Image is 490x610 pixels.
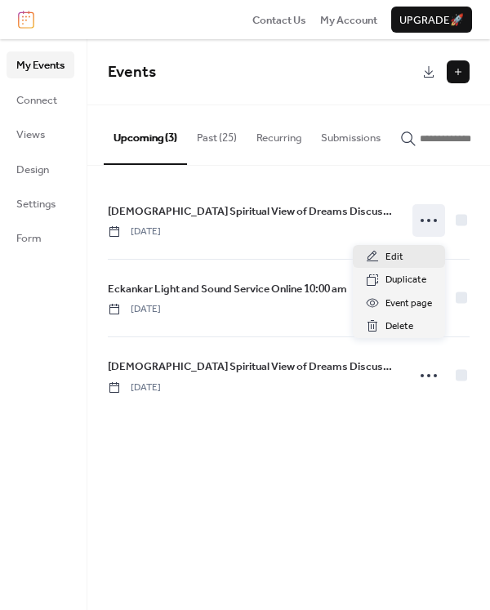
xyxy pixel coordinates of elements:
span: Contact Us [252,12,306,29]
span: [DEMOGRAPHIC_DATA] Spiritual View of Dreams Discussion- 7:00 pm [108,203,396,220]
a: [DEMOGRAPHIC_DATA] Spiritual View of Dreams Discussion- 7:00 pm [108,203,396,220]
a: Connect [7,87,74,113]
span: Eckankar Light and Sound Service Online 10:00 am [108,281,347,297]
span: Design [16,162,49,178]
span: Form [16,230,42,247]
span: Delete [385,318,413,335]
button: Upcoming (3) [104,105,187,164]
a: Form [7,225,74,251]
span: Connect [16,92,57,109]
span: Event page [385,296,432,312]
a: Design [7,156,74,182]
span: My Account [320,12,377,29]
button: Submissions [311,105,390,163]
span: Settings [16,196,56,212]
a: Contact Us [252,11,306,28]
span: Events [108,57,156,87]
button: Recurring [247,105,311,163]
span: [DATE] [108,225,161,239]
a: My Account [320,11,377,28]
a: [DEMOGRAPHIC_DATA] Spiritual View of Dreams Discussion- 7:00 pm [108,358,396,376]
a: Settings [7,190,74,216]
a: Views [7,121,74,147]
a: My Events [7,51,74,78]
img: logo [18,11,34,29]
span: [DEMOGRAPHIC_DATA] Spiritual View of Dreams Discussion- 7:00 pm [108,358,396,375]
button: Upgrade🚀 [391,7,472,33]
span: Duplicate [385,272,426,288]
span: Edit [385,249,403,265]
span: My Events [16,57,65,73]
button: Past (25) [187,105,247,163]
a: Eckankar Light and Sound Service Online 10:00 am [108,280,347,298]
span: Views [16,127,45,143]
span: [DATE] [108,381,161,395]
span: Upgrade 🚀 [399,12,464,29]
span: [DATE] [108,302,161,317]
